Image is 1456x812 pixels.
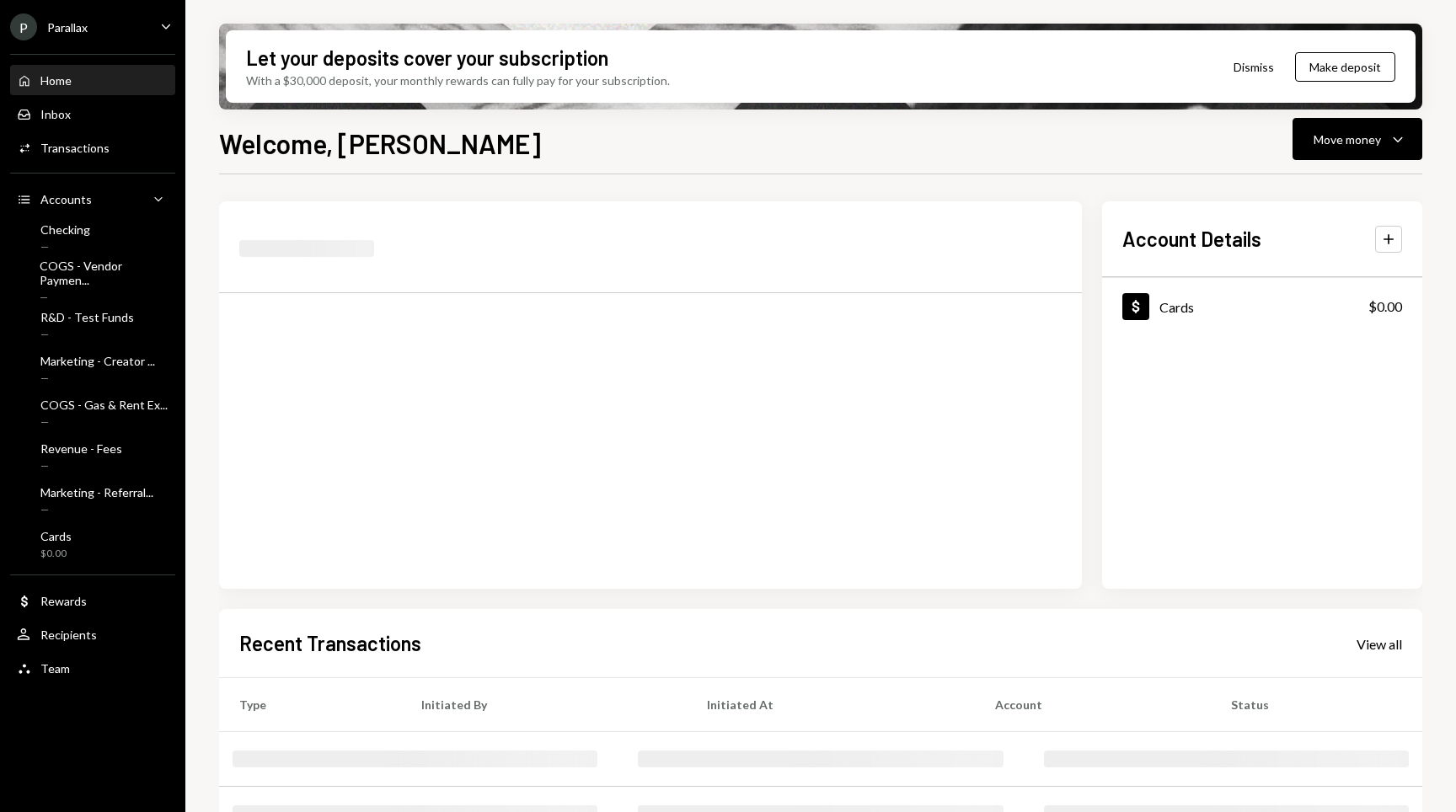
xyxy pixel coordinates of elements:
[1211,678,1422,732] th: Status
[40,503,153,517] div: —
[10,217,175,258] a: Checking—
[219,126,541,160] h1: Welcome, [PERSON_NAME]
[1293,118,1422,160] button: Move money
[1159,299,1194,315] div: Cards
[10,132,175,163] a: Transactions
[219,678,401,732] th: Type
[10,524,175,564] a: Cards$0.00
[975,678,1211,732] th: Account
[40,222,90,237] div: Checking
[1368,296,1402,317] div: $0.00
[10,393,175,433] a: COGS - Gas & Rent Ex...—
[40,594,87,608] div: Rewards
[40,310,134,324] div: R&D - Test Funds
[401,678,687,732] th: Initiated By
[10,261,175,302] a: COGS - Vendor Paymen...—
[40,291,169,305] div: —
[40,328,134,342] div: —
[1357,636,1402,653] div: View all
[40,354,155,368] div: Marketing - Creator ...
[246,72,670,89] div: With a $30,000 deposit, your monthly rewards can fully pay for your subscription.
[40,398,168,412] div: COGS - Gas & Rent Ex...
[239,629,421,657] h2: Recent Transactions
[10,65,175,95] a: Home
[10,99,175,129] a: Inbox
[1122,225,1261,253] h2: Account Details
[10,436,175,477] a: Revenue - Fees—
[10,13,37,40] div: P
[40,107,71,121] div: Inbox
[10,480,175,521] a: Marketing - Referral...—
[40,141,110,155] div: Transactions
[40,192,92,206] div: Accounts
[1357,634,1402,653] a: View all
[687,678,975,732] th: Initiated At
[40,485,153,499] div: Marketing - Referral...
[40,371,155,386] div: —
[10,585,175,616] a: Rewards
[10,184,175,214] a: Accounts
[1102,278,1422,334] a: Cards$0.00
[40,459,122,473] div: —
[40,529,72,543] div: Cards
[40,441,122,456] div: Revenue - Fees
[10,349,175,389] a: Marketing - Creator ...—
[40,661,70,676] div: Team
[10,619,175,649] a: Recipients
[40,240,90,254] div: —
[1295,52,1395,82] button: Make deposit
[40,415,168,430] div: —
[40,628,97,642] div: Recipients
[40,73,72,88] div: Home
[40,259,169,287] div: COGS - Vendor Paymen...
[1314,131,1381,148] div: Move money
[10,653,175,683] a: Team
[246,44,608,72] div: Let your deposits cover your subscription
[47,20,88,35] div: Parallax
[1212,47,1295,87] button: Dismiss
[10,305,175,345] a: R&D - Test Funds—
[40,547,72,561] div: $0.00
